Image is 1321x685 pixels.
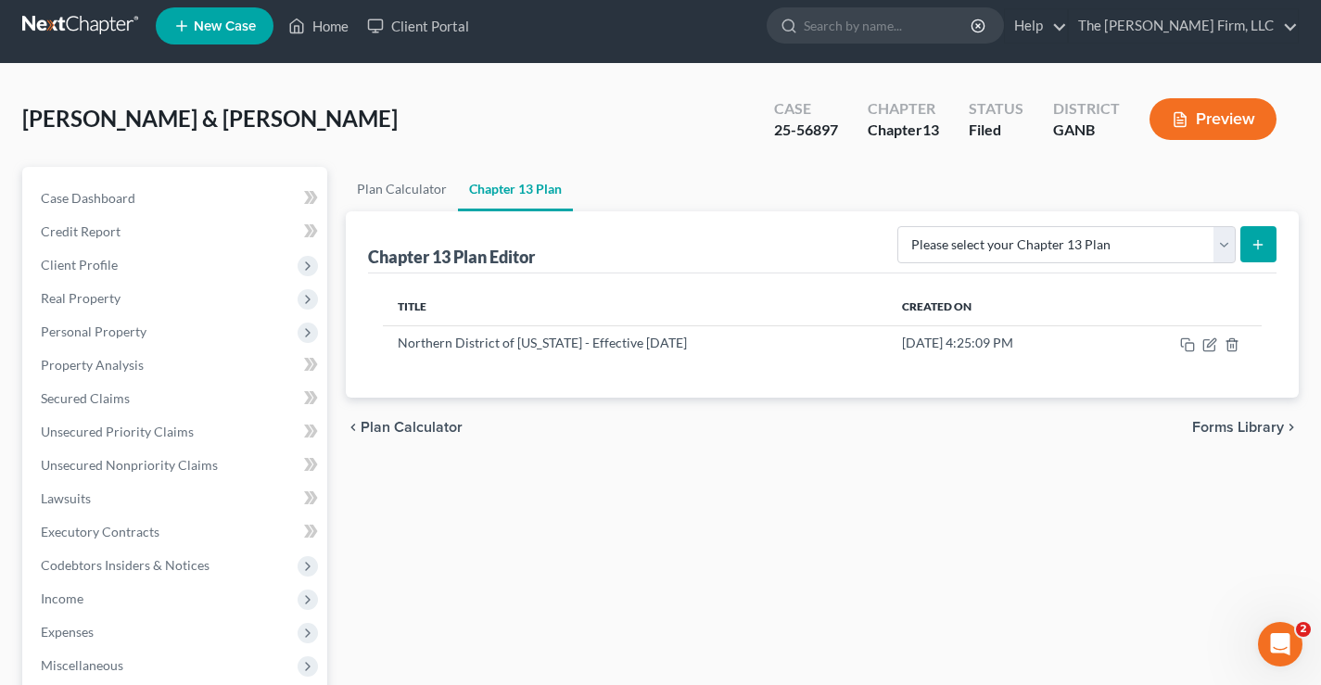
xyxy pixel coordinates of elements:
div: District [1053,98,1120,120]
a: Unsecured Priority Claims [26,415,327,449]
span: 2 [1296,622,1311,637]
span: Property Analysis [41,357,144,373]
span: Case Dashboard [41,190,135,206]
span: Lawsuits [41,490,91,506]
a: Home [279,9,358,43]
i: chevron_left [346,420,361,435]
span: Expenses [41,624,94,640]
div: Status [969,98,1023,120]
span: Personal Property [41,323,146,339]
td: Northern District of [US_STATE] - Effective [DATE] [383,325,886,361]
a: Plan Calculator [346,167,458,211]
th: Created On [887,288,1110,325]
span: Unsecured Priority Claims [41,424,194,439]
span: Real Property [41,290,121,306]
span: 13 [922,121,939,138]
div: Chapter [868,98,939,120]
span: Secured Claims [41,390,130,406]
div: Chapter 13 Plan Editor [368,246,535,268]
span: Plan Calculator [361,420,463,435]
span: Income [41,590,83,606]
span: Credit Report [41,223,121,239]
button: chevron_left Plan Calculator [346,420,463,435]
span: New Case [194,19,256,33]
button: Forms Library chevron_right [1192,420,1299,435]
th: Title [383,288,886,325]
input: Search by name... [804,8,973,43]
a: Executory Contracts [26,515,327,549]
span: Forms Library [1192,420,1284,435]
div: Filed [969,120,1023,141]
i: chevron_right [1284,420,1299,435]
span: Codebtors Insiders & Notices [41,557,210,573]
div: GANB [1053,120,1120,141]
a: Property Analysis [26,349,327,382]
td: [DATE] 4:25:09 PM [887,325,1110,361]
a: Lawsuits [26,482,327,515]
a: Client Portal [358,9,478,43]
div: 25-56897 [774,120,838,141]
span: [PERSON_NAME] & [PERSON_NAME] [22,105,398,132]
iframe: Intercom live chat [1258,622,1302,666]
a: Help [1005,9,1067,43]
a: Secured Claims [26,382,327,415]
a: Case Dashboard [26,182,327,215]
span: Executory Contracts [41,524,159,539]
a: Credit Report [26,215,327,248]
div: Chapter [868,120,939,141]
a: Unsecured Nonpriority Claims [26,449,327,482]
span: Client Profile [41,257,118,273]
span: Miscellaneous [41,657,123,673]
a: The [PERSON_NAME] Firm, LLC [1069,9,1298,43]
a: Chapter 13 Plan [458,167,573,211]
span: Unsecured Nonpriority Claims [41,457,218,473]
button: Preview [1150,98,1277,140]
div: Case [774,98,838,120]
